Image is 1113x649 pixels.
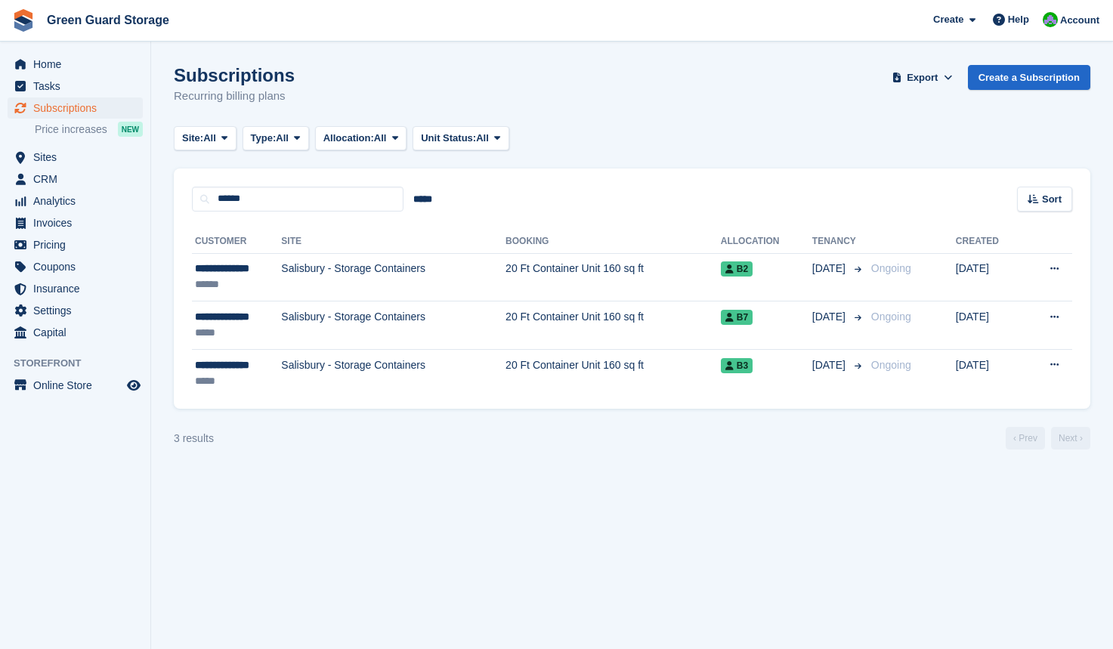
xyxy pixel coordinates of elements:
[374,131,387,146] span: All
[33,375,124,396] span: Online Store
[251,131,277,146] span: Type:
[8,375,143,396] a: menu
[476,131,489,146] span: All
[907,70,938,85] span: Export
[12,9,35,32] img: stora-icon-8386f47178a22dfd0bd8f6a31ec36ba5ce8667c1dd55bd0f319d3a0aa187defe.svg
[8,54,143,75] a: menu
[192,230,281,254] th: Customer
[956,253,1023,301] td: [DATE]
[505,301,721,350] td: 20 Ft Container Unit 160 sq ft
[33,256,124,277] span: Coupons
[1003,427,1093,450] nav: Page
[1060,13,1099,28] span: Account
[33,212,124,233] span: Invoices
[1006,427,1045,450] a: Previous
[812,230,865,254] th: Tenancy
[33,300,124,321] span: Settings
[8,256,143,277] a: menu
[281,253,505,301] td: Salisbury - Storage Containers
[956,230,1023,254] th: Created
[505,230,721,254] th: Booking
[968,65,1090,90] a: Create a Subscription
[871,262,911,274] span: Ongoing
[956,349,1023,397] td: [DATE]
[721,230,812,254] th: Allocation
[33,97,124,119] span: Subscriptions
[174,65,295,85] h1: Subscriptions
[889,65,956,90] button: Export
[281,301,505,350] td: Salisbury - Storage Containers
[956,301,1023,350] td: [DATE]
[8,278,143,299] a: menu
[1043,12,1058,27] img: Jonathan Bailey
[174,88,295,105] p: Recurring billing plans
[812,309,849,325] span: [DATE]
[174,431,214,447] div: 3 results
[871,359,911,371] span: Ongoing
[721,310,753,325] span: B7
[33,278,124,299] span: Insurance
[1042,192,1062,207] span: Sort
[174,126,237,151] button: Site: All
[812,261,849,277] span: [DATE]
[281,230,505,254] th: Site
[8,190,143,212] a: menu
[276,131,289,146] span: All
[33,54,124,75] span: Home
[721,358,753,373] span: B3
[1008,12,1029,27] span: Help
[118,122,143,137] div: NEW
[8,322,143,343] a: menu
[8,168,143,190] a: menu
[812,357,849,373] span: [DATE]
[8,234,143,255] a: menu
[505,253,721,301] td: 20 Ft Container Unit 160 sq ft
[281,349,505,397] td: Salisbury - Storage Containers
[203,131,216,146] span: All
[33,190,124,212] span: Analytics
[421,131,476,146] span: Unit Status:
[125,376,143,394] a: Preview store
[35,122,107,137] span: Price increases
[8,76,143,97] a: menu
[41,8,175,32] a: Green Guard Storage
[315,126,407,151] button: Allocation: All
[8,300,143,321] a: menu
[323,131,374,146] span: Allocation:
[33,168,124,190] span: CRM
[33,147,124,168] span: Sites
[933,12,963,27] span: Create
[35,121,143,138] a: Price increases NEW
[14,356,150,371] span: Storefront
[33,322,124,343] span: Capital
[8,147,143,168] a: menu
[413,126,509,151] button: Unit Status: All
[1051,427,1090,450] a: Next
[243,126,309,151] button: Type: All
[8,212,143,233] a: menu
[33,234,124,255] span: Pricing
[33,76,124,97] span: Tasks
[8,97,143,119] a: menu
[182,131,203,146] span: Site:
[721,261,753,277] span: B2
[871,311,911,323] span: Ongoing
[505,349,721,397] td: 20 Ft Container Unit 160 sq ft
